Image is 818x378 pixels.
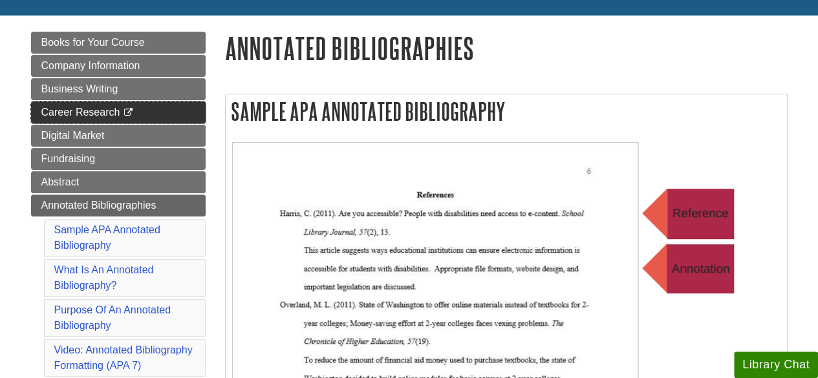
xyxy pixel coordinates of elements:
i: This link opens in a new window [123,109,134,117]
a: Sample APA Annotated Bibliography [54,224,160,251]
span: Fundraising [41,153,96,164]
a: Purpose Of An Annotated Bibliography [54,304,171,331]
span: Digital Market [41,130,105,141]
a: Career Research [31,101,206,123]
span: Books for Your Course [41,37,145,48]
span: Abstract [41,176,80,187]
span: Career Research [41,107,120,118]
a: Books for Your Course [31,32,206,54]
a: Abstract [31,171,206,193]
a: Video: Annotated Bibliography Formatting (APA 7) [54,344,193,371]
a: Business Writing [31,78,206,100]
span: Business Writing [41,83,118,94]
span: Company Information [41,60,140,71]
a: Digital Market [31,125,206,147]
a: Fundraising [31,148,206,170]
h1: Annotated Bibliographies [225,32,788,65]
a: What Is An Annotated Bibliography? [54,264,154,291]
span: Annotated Bibliographies [41,200,156,211]
a: Annotated Bibliographies [31,194,206,216]
h2: Sample APA Annotated Bibliography [226,94,787,129]
a: Company Information [31,55,206,77]
button: Library Chat [734,352,818,378]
